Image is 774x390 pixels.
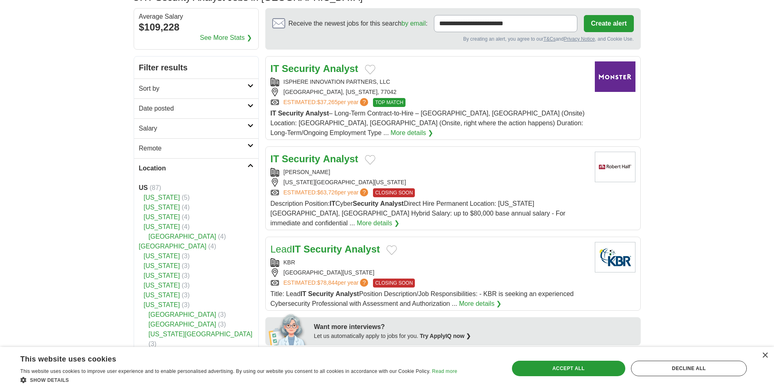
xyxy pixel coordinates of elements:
[144,204,180,211] a: [US_STATE]
[182,301,190,308] span: (3)
[288,19,427,28] span: Receive the newest jobs for this search :
[271,153,358,164] a: IT Security Analyst
[360,279,368,287] span: ?
[365,65,375,74] button: Add to favorite jobs
[373,188,415,197] span: CLOSING SOON
[134,78,258,98] a: Sort by
[182,204,190,211] span: (4)
[218,321,226,328] span: (3)
[284,98,370,107] a: ESTIMATED:$37,265per year?
[317,279,338,286] span: $78,844
[144,292,180,298] a: [US_STATE]
[134,118,258,138] a: Salary
[357,218,399,228] a: More details ❯
[284,169,330,175] a: [PERSON_NAME]
[271,178,588,187] div: [US_STATE][GEOGRAPHIC_DATA][US_STATE]
[144,301,180,308] a: [US_STATE]
[134,158,258,178] a: Location
[584,15,633,32] button: Create alert
[144,262,180,269] a: [US_STATE]
[308,290,334,297] strong: Security
[144,272,180,279] a: [US_STATE]
[208,243,217,250] span: (4)
[271,63,279,74] strong: IT
[564,36,595,42] a: Privacy Notice
[200,33,252,43] a: See More Stats ❯
[144,282,180,289] a: [US_STATE]
[380,200,404,207] strong: Analyst
[139,184,148,191] strong: US
[134,98,258,118] a: Date posted
[182,282,190,289] span: (3)
[314,322,636,332] div: Want more interviews?
[149,311,217,318] a: [GEOGRAPHIC_DATA]
[373,98,405,107] span: TOP MATCH
[218,311,226,318] span: (3)
[144,223,180,230] a: [US_STATE]
[218,233,226,240] span: (4)
[182,262,190,269] span: (3)
[323,153,358,164] strong: Analyst
[182,253,190,259] span: (3)
[149,233,217,240] a: [GEOGRAPHIC_DATA]
[269,313,308,345] img: apply-iq-scientist.png
[543,36,555,42] a: T&Cs
[271,63,358,74] a: IT Security Analyst
[139,163,247,173] h2: Location
[139,84,247,94] h2: Sort by
[149,321,217,328] a: [GEOGRAPHIC_DATA]
[762,353,768,359] div: Close
[284,279,370,288] a: ESTIMATED:$78,844per year?
[271,290,574,307] span: Title: Lead Position Description/Job Responsibilities: - KBR is seeking an experienced Cybersecur...
[284,259,295,266] a: KBR
[595,152,635,182] img: Robert Half logo
[149,340,157,347] span: (3)
[139,104,247,113] h2: Date posted
[271,110,276,117] strong: IT
[401,20,426,27] a: by email
[292,244,301,255] strong: IT
[345,244,380,255] strong: Analyst
[353,200,378,207] strong: Security
[139,13,254,20] div: Average Salary
[282,153,321,164] strong: Security
[420,333,471,339] a: Try ApplyIQ now ❯
[271,88,588,96] div: [GEOGRAPHIC_DATA], [US_STATE], 77042
[360,98,368,106] span: ?
[314,332,636,340] div: Let us automatically apply to jobs for you.
[432,368,457,374] a: Read more, opens a new window
[373,279,415,288] span: CLOSING SOON
[139,124,247,133] h2: Salary
[330,200,335,207] strong: IT
[139,144,247,153] h2: Remote
[595,242,635,272] img: KBR logo
[282,63,321,74] strong: Security
[459,299,502,309] a: More details ❯
[595,61,635,92] img: Company logo
[271,110,585,136] span: – Long-Term Contract-to-Hire – [GEOGRAPHIC_DATA], [GEOGRAPHIC_DATA] (Onsite) Location: [GEOGRAPHI...
[182,223,190,230] span: (4)
[182,292,190,298] span: (3)
[278,110,304,117] strong: Security
[150,184,161,191] span: (87)
[134,138,258,158] a: Remote
[306,110,329,117] strong: Analyst
[134,57,258,78] h2: Filter results
[139,20,254,35] div: $109,228
[317,99,338,105] span: $37,265
[631,361,747,376] div: Decline all
[182,194,190,201] span: (5)
[182,272,190,279] span: (3)
[386,245,397,255] button: Add to favorite jobs
[149,331,253,338] a: [US_STATE][GEOGRAPHIC_DATA]
[271,200,566,227] span: Description Position: Cyber Direct Hire Permanent Location: [US_STATE][GEOGRAPHIC_DATA], [GEOGRAP...
[139,243,207,250] a: [GEOGRAPHIC_DATA]
[360,188,368,196] span: ?
[20,368,431,374] span: This website uses cookies to improve user experience and to enable personalised advertising. By u...
[301,290,306,297] strong: IT
[271,153,279,164] strong: IT
[365,155,375,165] button: Add to favorite jobs
[30,377,69,383] span: Show details
[336,290,359,297] strong: Analyst
[271,268,588,277] div: [GEOGRAPHIC_DATA][US_STATE]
